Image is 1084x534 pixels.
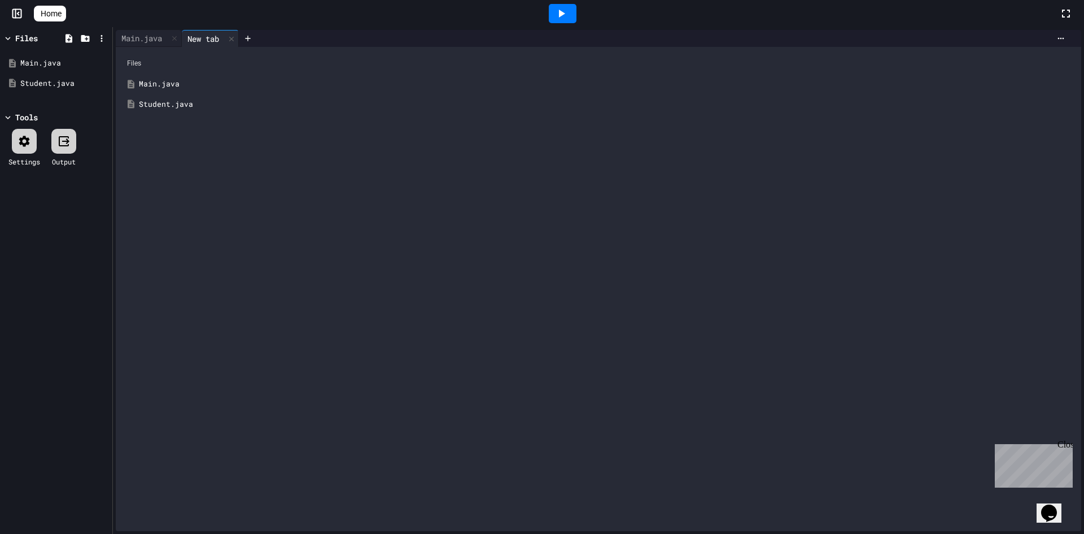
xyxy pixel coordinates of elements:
div: Files [15,32,38,44]
div: Student.java [139,99,1074,110]
div: New tab [182,33,225,45]
iframe: chat widget [990,440,1073,488]
div: New tab [182,30,239,47]
div: Chat with us now!Close [5,5,78,72]
div: Main.java [20,58,108,69]
div: Main.java [116,30,182,47]
div: Main.java [139,79,1074,90]
div: Student.java [20,78,108,89]
span: Home [41,8,62,19]
iframe: chat widget [1037,489,1073,523]
div: Tools [15,111,38,123]
div: Settings [8,157,40,167]
div: Main.java [116,32,168,44]
div: Output [52,157,76,167]
a: Home [34,6,66,21]
div: Files [121,53,1076,74]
